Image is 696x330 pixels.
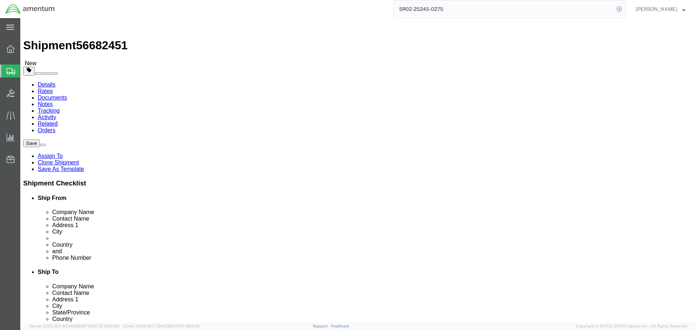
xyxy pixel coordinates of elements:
button: [PERSON_NAME] [635,5,686,13]
span: Copyright © [DATE]-[DATE] Agistix Inc., All Rights Reserved [576,323,687,329]
span: Server: 2025.18.0-9334b682874 [29,324,120,328]
span: [DATE] 08:10:16 [171,324,200,328]
input: Search for shipment number, reference number [394,0,614,18]
a: Support [313,324,331,328]
span: Carlos Echevarria [636,5,677,13]
span: [DATE] 09:51:42 [90,324,120,328]
img: logo [5,4,55,14]
span: Client: 2025.18.0-7346316 [123,324,200,328]
a: Feedback [331,324,349,328]
iframe: FS Legacy Container [20,18,696,322]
